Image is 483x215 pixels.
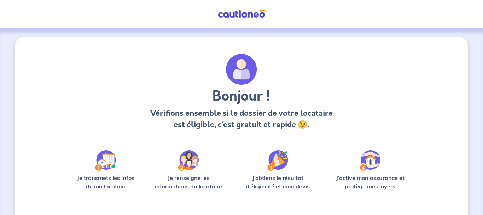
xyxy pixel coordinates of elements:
img: Cautioneo [215,10,268,18]
img: /static/f3e743aab9439237c3e2196e4328bba9/Step-3.svg [267,150,288,171]
p: Je renseigne les informations du locataire [151,174,227,191]
img: /static/bfff1cf634d835d9112899e6a3df1a5d/Step-4.svg [360,150,380,171]
p: Je transmets les infos de ma location [72,174,139,191]
p: J’active mon assurance et protège mes loyers [329,174,411,191]
img: archivate [226,54,257,85]
p: J’obtiens le résultat d’éligibilité et mon devis [238,174,318,191]
img: /static/c0a346edaed446bb123850d2d04ad552/Step-2.svg [178,150,199,171]
h3: Bonjour ! [148,88,334,105]
p: Vérifions ensemble si le dossier de votre locataire est éligible, c’est gratuit et rapide 😉. [148,108,334,130]
img: /static/90a569abe86eec82015bcaae536bd8e6/Step-1.svg [95,150,116,171]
